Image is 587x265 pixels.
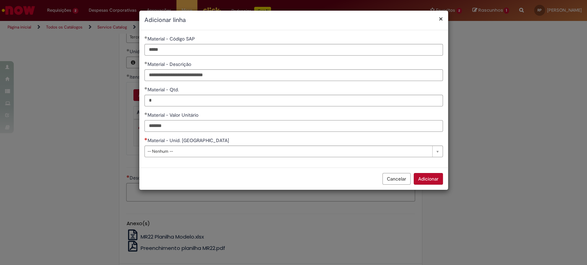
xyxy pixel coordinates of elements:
[414,173,443,185] button: Adicionar
[144,95,443,106] input: Material - Qtd.
[148,146,429,157] span: -- Nenhum --
[144,138,148,140] span: Necessários
[144,69,443,81] input: Material - Descrição
[144,61,148,64] span: Obrigatório Preenchido
[148,112,200,118] span: Material - Valor Unitário
[144,44,443,56] input: Material - Código SAP
[148,61,193,67] span: Material - Descrição
[148,137,230,143] span: Material - Unid. [GEOGRAPHIC_DATA]
[144,87,148,90] span: Obrigatório Preenchido
[148,36,196,42] span: Material - Código SAP
[148,87,180,93] span: Material - Qtd.
[144,112,148,115] span: Obrigatório Preenchido
[439,15,443,22] button: Fechar modal
[144,120,443,132] input: Material - Valor Unitário
[144,36,148,39] span: Obrigatório Preenchido
[144,16,443,25] h2: Adicionar linha
[382,173,411,185] button: Cancelar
